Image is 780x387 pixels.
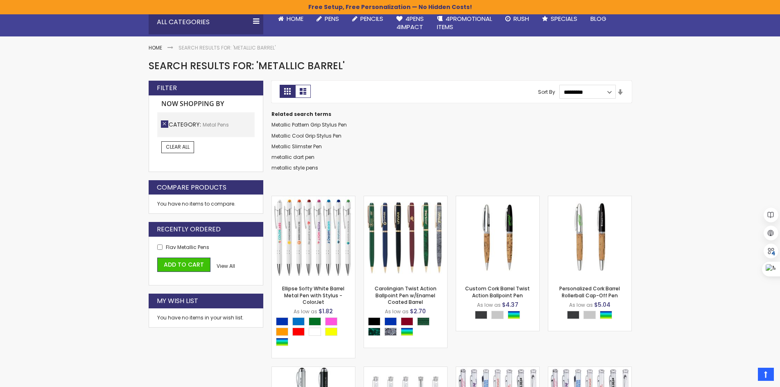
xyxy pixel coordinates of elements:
span: Blog [590,14,606,23]
span: 4Pens 4impact [396,14,424,31]
div: Select A Color [475,311,524,321]
a: metallic dart pen [271,154,314,161]
strong: Grid [280,85,295,98]
span: Metal Pens [203,121,229,128]
div: Silver [583,311,596,319]
a: Carolingian Twist Action Ballpoint Pen w/Enamel Coated Barrel [364,196,447,203]
a: Blog [584,10,613,28]
strong: Search results for: 'metallic barrel' [179,44,276,51]
div: Matte Black [475,311,487,319]
div: Blue [384,317,397,326]
span: Pencils [360,14,383,23]
span: Pens [325,14,339,23]
a: Carolingian Twist Action Ballpoint Pen w/Enamel Coated Barrel [375,285,436,305]
img: Personalized Cork Barrel Rollerball Cap-Off Pen [548,196,631,279]
a: Rush [499,10,536,28]
span: Home [287,14,303,23]
strong: Compare Products [157,183,226,192]
span: Add to Cart [164,260,204,269]
strong: Filter [157,84,177,93]
a: Metallic Pattern Grip Stylus Pen [271,121,347,128]
a: Boreas-I Twist Action Ballpoint Brass Barrel Pen with Ultra Soft Rubber Gripper & Parker Style Re... [456,367,539,373]
span: Search results for: 'metallic barrel' [149,59,345,72]
a: Personalized Cork Barrel Rollerball Cap-Off Pen [548,196,631,203]
span: Category [169,120,203,129]
a: 4Pens4impact [390,10,430,36]
a: Flav Metallic Pens [166,244,209,251]
a: Clear All [161,141,194,153]
div: Assorted [508,311,520,319]
div: You have no items in your wish list. [157,315,255,321]
a: Personalized Cork Barrel Rollerball Cap-Off Pen [559,285,620,299]
a: Home [271,10,310,28]
div: Silver [491,311,504,319]
a: Metallic Cool Grip Stylus Pen [271,132,341,139]
div: Burgundy [401,317,413,326]
span: Rush [513,14,529,23]
span: As low as [569,301,593,308]
label: Sort By [538,88,555,95]
div: Matte Black [567,311,579,319]
span: $2.70 [410,307,426,315]
iframe: Google Customer Reviews [712,365,780,387]
div: Yellow [325,328,337,336]
div: Select A Color [567,311,616,321]
a: Metallic Slimster Pen [271,143,322,150]
a: Specials [536,10,584,28]
div: Glisten Green [417,317,430,326]
strong: My Wish List [157,296,198,306]
div: Blue Light [292,317,305,326]
a: Boreas-I Twist Action Ballpoint Brass Barrel Pen with Ultra Soft Rubber Gripper & Cross Style Refill [548,367,631,373]
div: Red [292,328,305,336]
div: Marble Gray [384,328,397,336]
span: $4.37 [502,301,518,309]
span: $1.82 [319,307,333,315]
a: View All [217,263,235,269]
div: Pink [325,317,337,326]
span: 4PROMOTIONAL ITEMS [437,14,492,31]
a: Personalized Saturn-III Twist-Action Ballpoint Brass Pen with Carbon Fiber Barrel [272,367,355,373]
a: Promo Crystal-I Tip Twist Action Brass Ballpoint Thin-Barrel Pen - Silver Crystals [364,367,447,373]
div: Marble Green [368,328,380,336]
span: Clear All [166,143,190,150]
div: Select A Color [276,317,355,348]
a: Home [149,44,162,51]
a: Ellipse Softy White Barrel Metal Pen with Stylus - ColorJet [272,196,355,203]
div: Green [309,317,321,326]
a: 4PROMOTIONALITEMS [430,10,499,36]
div: Assorted [401,328,413,336]
div: Orange [276,328,288,336]
div: Assorted [600,311,612,319]
img: Carolingian Twist Action Ballpoint Pen w/Enamel Coated Barrel [364,196,447,279]
dt: Related search terms [271,111,632,118]
img: Custom Cork Barrel Twist Action Ballpoint Pen [456,196,539,279]
div: White [309,328,321,336]
a: Custom Cork Barrel Twist Action Ballpoint Pen [465,285,530,299]
img: Ellipse Softy White Barrel Metal Pen with Stylus - ColorJet [272,196,355,279]
div: You have no items to compare. [149,195,263,214]
span: As low as [385,308,409,315]
a: Ellipse Softy White Barrel Metal Pen with Stylus - ColorJet [282,285,344,305]
span: As low as [477,301,501,308]
div: Black [368,317,380,326]
strong: Now Shopping by [157,95,255,113]
span: $5.04 [594,301,610,309]
span: Specials [551,14,577,23]
div: Assorted [276,338,288,346]
a: metallic style pens [271,164,318,171]
a: Custom Cork Barrel Twist Action Ballpoint Pen [456,196,539,203]
div: Select A Color [368,317,447,338]
div: Blue [276,317,288,326]
span: As low as [294,308,317,315]
a: Pencils [346,10,390,28]
strong: Recently Ordered [157,225,221,234]
button: Add to Cart [157,258,210,272]
div: All Categories [149,10,263,34]
a: Pens [310,10,346,28]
